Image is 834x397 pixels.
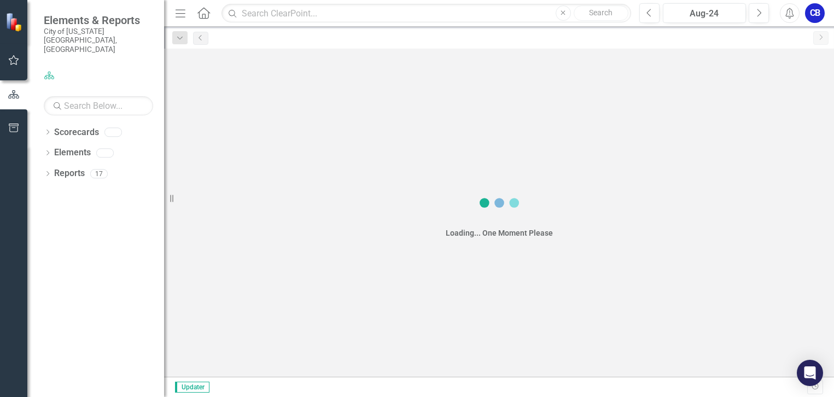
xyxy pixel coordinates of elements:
[589,8,613,17] span: Search
[805,3,825,23] button: CB
[44,27,153,54] small: City of [US_STATE][GEOGRAPHIC_DATA], [GEOGRAPHIC_DATA]
[44,14,153,27] span: Elements & Reports
[175,382,209,393] span: Updater
[44,96,153,115] input: Search Below...
[90,169,108,178] div: 17
[221,4,631,23] input: Search ClearPoint...
[54,147,91,159] a: Elements
[663,3,746,23] button: Aug-24
[574,5,628,21] button: Search
[446,227,553,238] div: Loading... One Moment Please
[797,360,823,386] div: Open Intercom Messenger
[667,7,743,20] div: Aug-24
[5,13,25,32] img: ClearPoint Strategy
[54,126,99,139] a: Scorecards
[54,167,85,180] a: Reports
